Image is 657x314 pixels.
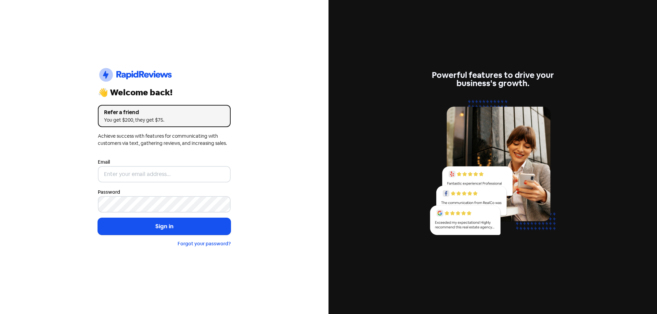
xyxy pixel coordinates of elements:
[104,108,224,117] div: Refer a friend
[104,117,224,124] div: You get $200, they get $75.
[426,96,559,243] img: reviews
[98,88,231,97] div: 👋 Welcome back!
[98,133,231,147] div: Achieve success with features for communicating with customers via text, gathering reviews, and i...
[426,71,559,87] div: Powerful features to drive your business's growth.
[98,159,110,166] label: Email
[178,241,231,247] a: Forgot your password?
[98,166,231,182] input: Enter your email address...
[98,189,120,196] label: Password
[98,218,231,235] button: Sign in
